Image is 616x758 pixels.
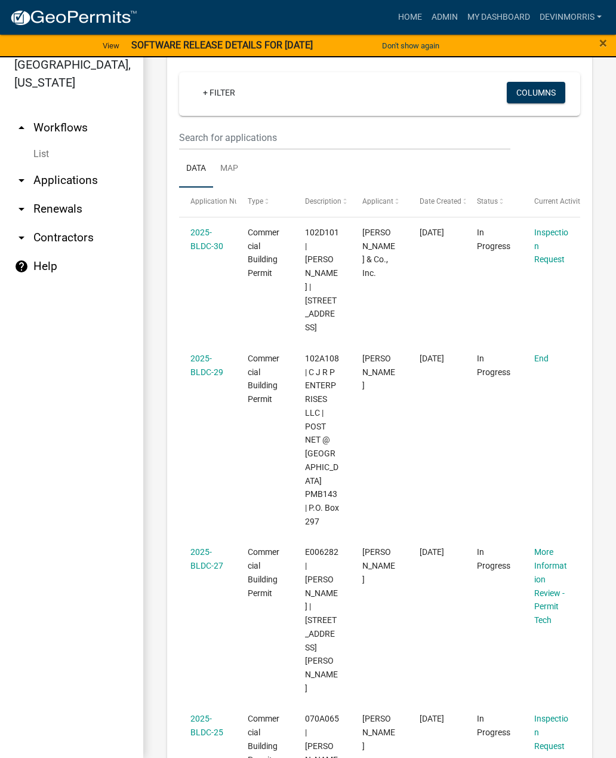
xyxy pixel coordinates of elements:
span: Steve Sammons [362,714,395,751]
datatable-header-cell: Description [294,188,351,216]
span: Commercial Building Permit [248,354,279,404]
datatable-header-cell: Status [466,188,523,216]
a: Map [213,150,245,188]
span: Status [477,197,498,205]
datatable-header-cell: Date Created [408,188,466,216]
span: Type [248,197,263,205]
span: Applicant [362,197,393,205]
span: Smith & Co., Inc. [362,228,395,278]
a: End [534,354,549,363]
datatable-header-cell: Applicant [351,188,408,216]
a: My Dashboard [463,6,535,29]
span: 05/01/2025 [420,354,444,363]
span: 102D101 | Bryan Pulliam | 274 Iron Horse Lane [305,228,339,332]
a: Admin [427,6,463,29]
i: arrow_drop_up [14,121,29,135]
button: Columns [507,82,565,103]
a: View [98,36,124,56]
span: × [599,35,607,51]
datatable-header-cell: Type [236,188,294,216]
span: In Progress [477,714,510,737]
a: Home [393,6,427,29]
datatable-header-cell: Current Activity [523,188,580,216]
span: Description [305,197,341,205]
span: 04/09/2025 [420,547,444,557]
i: arrow_drop_down [14,231,29,245]
i: arrow_drop_down [14,173,29,188]
span: Application Number [190,197,255,205]
span: In Progress [477,228,510,251]
span: Mitch Melder [362,354,395,391]
span: E006282 | Brian Ditty | 401 W. Marion St. [305,547,338,693]
a: 2025-BLDC-29 [190,354,223,377]
span: 06/17/2025 [420,228,444,237]
span: Commercial Building Permit [248,228,279,278]
a: Data [179,150,213,188]
span: 102A108 | C J R P ENTERPRISES LLC | POST NET @ LAKE OCONEE PMB143 | P.O. Box 297 [305,354,339,526]
a: 2025-BLDC-27 [190,547,223,570]
a: Devinmorris [535,6,606,29]
span: Brian D Ditty [362,547,395,584]
a: Inspection Request [534,714,568,751]
span: In Progress [477,547,510,570]
span: Current Activity [534,197,584,205]
a: + Filter [193,82,245,103]
a: Inspection Request [534,228,568,265]
button: Don't show again [377,36,444,56]
i: arrow_drop_down [14,202,29,216]
i: help [14,259,29,274]
span: Commercial Building Permit [248,547,279,597]
a: More Information Review - Permit Tech [534,547,567,625]
datatable-header-cell: Application Number [179,188,236,216]
strong: SOFTWARE RELEASE DETAILS FOR [DATE] [131,39,313,51]
span: Date Created [420,197,461,205]
span: In Progress [477,354,510,377]
span: 04/09/2025 [420,714,444,723]
a: 2025-BLDC-25 [190,714,223,737]
button: Close [599,36,607,50]
input: Search for applications [179,125,510,150]
a: 2025-BLDC-30 [190,228,223,251]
